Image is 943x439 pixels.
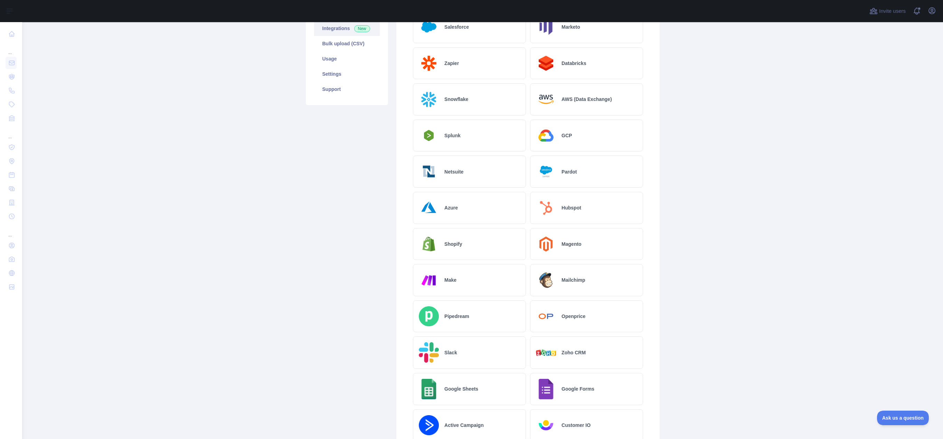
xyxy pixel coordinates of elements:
[419,234,439,254] img: Logo
[536,17,556,37] img: Logo
[314,66,380,82] a: Settings
[419,270,439,290] img: Logo
[419,379,439,399] img: Logo
[536,53,556,74] img: Logo
[444,422,484,429] h2: Active Campaign
[562,204,581,211] h2: Hubspot
[536,161,556,182] img: Logo
[419,161,439,182] img: Logo
[562,96,612,103] h2: AWS (Data Exchange)
[419,342,439,363] img: Logo
[868,6,907,17] button: Invite users
[562,349,586,356] h2: Zoho CRM
[354,25,370,32] span: New
[536,379,556,399] img: Logo
[562,241,582,247] h2: Magento
[444,132,461,139] h2: Splunk
[562,168,577,175] h2: Pardot
[6,224,17,238] div: ...
[536,125,556,146] img: Logo
[419,198,439,218] img: Logo
[562,132,572,139] h2: GCP
[419,306,439,327] img: Logo
[314,51,380,66] a: Usage
[536,415,556,436] img: Logo
[444,96,468,103] h2: Snowflake
[444,24,469,30] h2: Salesforce
[444,277,456,283] h2: Make
[879,7,906,15] span: Invite users
[562,422,591,429] h2: Customer IO
[562,385,594,392] h2: Google Forms
[314,21,380,36] a: Integrations New
[562,24,580,30] h2: Marketo
[314,36,380,51] a: Bulk upload (CSV)
[419,17,439,37] img: Logo
[536,234,556,254] img: Logo
[562,277,585,283] h2: Mailchimp
[6,126,17,140] div: ...
[562,60,586,67] h2: Databricks
[444,168,463,175] h2: Netsuite
[419,128,439,143] img: Logo
[444,60,459,67] h2: Zapier
[6,41,17,55] div: ...
[444,313,469,320] h2: Pipedream
[536,198,556,218] img: Logo
[877,411,929,425] iframe: Toggle Customer Support
[444,241,462,247] h2: Shopify
[314,82,380,97] a: Support
[419,89,439,110] img: Logo
[444,204,458,211] h2: Azure
[419,415,439,436] img: Logo
[536,270,556,290] img: Logo
[562,313,585,320] h2: Openprice
[536,89,556,110] img: Logo
[536,349,556,356] img: Logo
[444,349,457,356] h2: Slack
[419,53,439,74] img: Logo
[536,306,556,327] img: Logo
[444,385,478,392] h2: Google Sheets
